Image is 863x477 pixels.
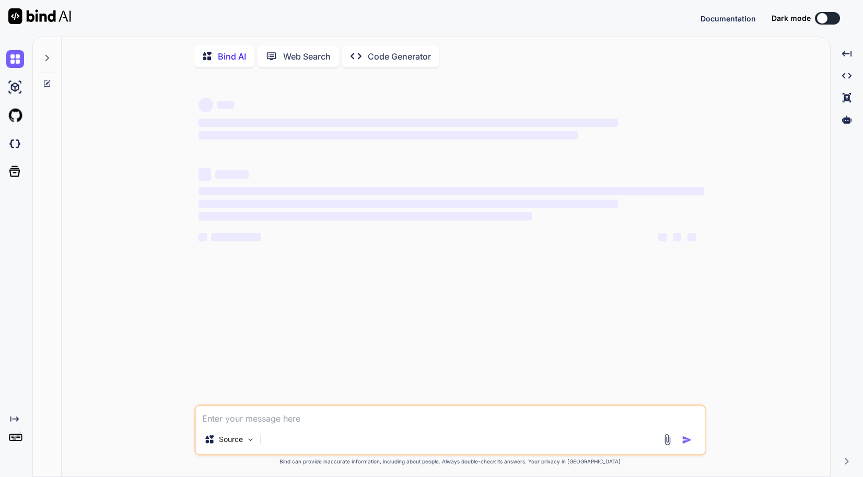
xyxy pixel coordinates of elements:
img: githubLight [6,107,24,124]
span: ‌ [199,98,213,112]
span: Documentation [701,14,756,23]
span: ‌ [199,168,211,181]
img: darkCloudIdeIcon [6,135,24,153]
img: icon [682,435,692,445]
span: ‌ [673,233,681,241]
img: attachment [661,434,673,446]
img: Pick Models [246,435,255,444]
p: Source [219,434,243,445]
span: ‌ [217,101,234,109]
img: chat [6,50,24,68]
span: ‌ [199,131,578,139]
span: Dark mode [772,13,811,24]
p: Bind AI [218,50,246,63]
p: Code Generator [368,50,431,63]
span: ‌ [211,233,261,241]
span: ‌ [215,170,249,179]
span: ‌ [199,119,618,127]
span: ‌ [199,233,207,241]
img: ai-studio [6,78,24,96]
p: Web Search [283,50,331,63]
p: Bind can provide inaccurate information, including about people. Always double-check its answers.... [194,458,706,466]
button: Documentation [701,13,756,24]
span: ‌ [199,212,532,220]
span: ‌ [199,187,704,195]
span: ‌ [199,200,618,208]
img: Bind AI [8,8,71,24]
span: ‌ [687,233,696,241]
span: ‌ [658,233,667,241]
